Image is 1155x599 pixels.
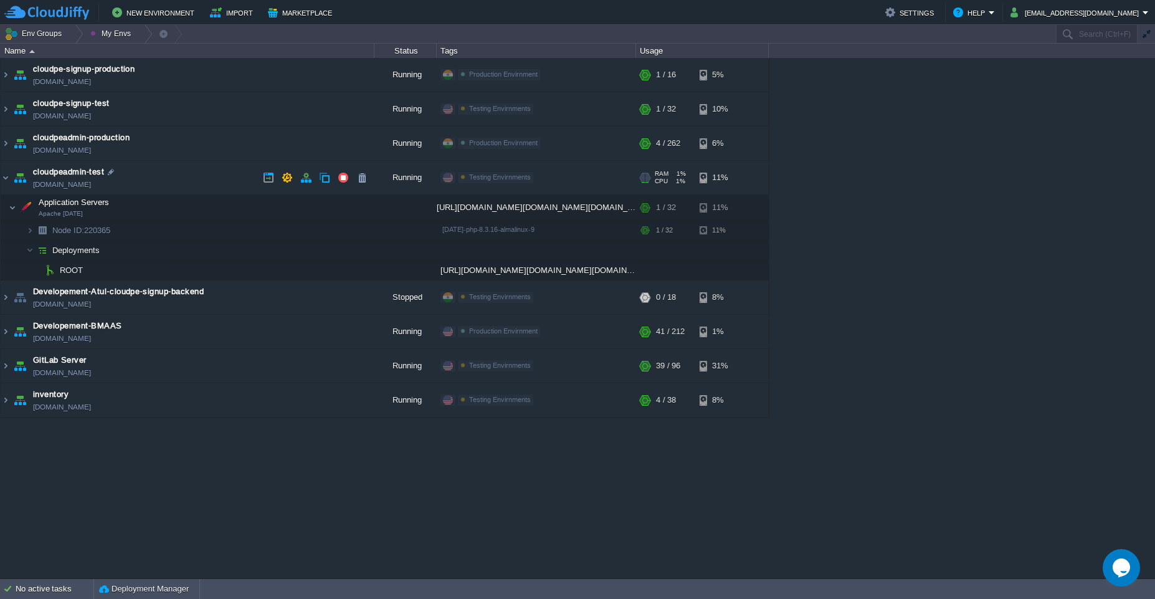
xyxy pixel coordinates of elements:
[34,261,41,280] img: AMDAwAAAACH5BAEAAAAALAAAAAABAAEAAAICRAEAOw==
[34,221,51,240] img: AMDAwAAAACH5BAEAAAAALAAAAAABAAEAAAICRAEAOw==
[41,261,59,280] img: AMDAwAAAACH5BAEAAAAALAAAAAABAAEAAAICRAEAOw==
[90,25,135,42] button: My Envs
[656,92,676,126] div: 1 / 32
[700,58,740,92] div: 5%
[33,178,91,191] a: [DOMAIN_NAME]
[374,161,437,194] div: Running
[99,583,189,595] button: Deployment Manager
[655,178,668,185] span: CPU
[437,195,636,220] div: [URL][DOMAIN_NAME][DOMAIN_NAME][DOMAIN_NAME]
[11,92,29,126] img: AMDAwAAAACH5BAEAAAAALAAAAAABAAEAAAICRAEAOw==
[4,25,66,42] button: Env Groups
[700,280,740,314] div: 8%
[33,320,122,332] a: Developement-BMAAS
[656,221,673,240] div: 1 / 32
[1,44,374,58] div: Name
[374,315,437,348] div: Running
[33,166,104,178] a: cloudpeadmin-test
[33,97,110,110] a: cloudpe-signup-test
[656,280,676,314] div: 0 / 18
[39,210,83,218] span: Apache [DATE]
[11,383,29,417] img: AMDAwAAAACH5BAEAAAAALAAAAAABAAEAAAICRAEAOw==
[1010,5,1143,20] button: [EMAIL_ADDRESS][DOMAIN_NAME]
[37,197,111,208] span: Application Servers
[656,58,676,92] div: 1 / 16
[33,75,91,88] a: [DOMAIN_NAME]
[1,280,11,314] img: AMDAwAAAACH5BAEAAAAALAAAAAABAAEAAAICRAEAOw==
[51,225,112,236] a: Node ID:220365
[26,241,34,260] img: AMDAwAAAACH5BAEAAAAALAAAAAABAAEAAAICRAEAOw==
[33,354,87,367] a: GitLab Server
[268,5,336,20] button: Marketplace
[29,50,35,53] img: AMDAwAAAACH5BAEAAAAALAAAAAABAAEAAAICRAEAOw==
[700,161,740,194] div: 11%
[1,92,11,126] img: AMDAwAAAACH5BAEAAAAALAAAAAABAAEAAAICRAEAOw==
[637,44,768,58] div: Usage
[885,5,938,20] button: Settings
[700,195,740,220] div: 11%
[437,44,635,58] div: Tags
[9,195,16,220] img: AMDAwAAAACH5BAEAAAAALAAAAAABAAEAAAICRAEAOw==
[1,58,11,92] img: AMDAwAAAACH5BAEAAAAALAAAAAABAAEAAAICRAEAOw==
[700,127,740,160] div: 6%
[11,58,29,92] img: AMDAwAAAACH5BAEAAAAALAAAAAABAAEAAAICRAEAOw==
[1103,549,1143,587] iframe: chat widget
[112,5,198,20] button: New Environment
[374,349,437,383] div: Running
[469,105,531,112] span: Testing Envirnments
[374,127,437,160] div: Running
[656,315,685,348] div: 41 / 212
[442,226,535,233] span: [DATE]-php-8.3.16-almalinux-9
[1,383,11,417] img: AMDAwAAAACH5BAEAAAAALAAAAAABAAEAAAICRAEAOw==
[37,198,111,207] a: Application ServersApache [DATE]
[375,44,436,58] div: Status
[656,195,676,220] div: 1 / 32
[51,245,102,256] span: Deployments
[655,170,668,178] span: RAM
[437,261,636,280] div: [URL][DOMAIN_NAME][DOMAIN_NAME][DOMAIN_NAME]
[700,221,740,240] div: 11%
[11,127,29,160] img: AMDAwAAAACH5BAEAAAAALAAAAAABAAEAAAICRAEAOw==
[33,298,91,310] a: [DOMAIN_NAME]
[11,315,29,348] img: AMDAwAAAACH5BAEAAAAALAAAAAABAAEAAAICRAEAOw==
[4,5,89,21] img: CloudJiffy
[374,58,437,92] div: Running
[700,383,740,417] div: 8%
[673,170,686,178] span: 1%
[700,349,740,383] div: 31%
[16,579,93,599] div: No active tasks
[26,221,34,240] img: AMDAwAAAACH5BAEAAAAALAAAAAABAAEAAAICRAEAOw==
[469,396,531,403] span: Testing Envirnments
[1,127,11,160] img: AMDAwAAAACH5BAEAAAAALAAAAAABAAEAAAICRAEAOw==
[59,265,85,276] a: ROOT
[673,178,685,185] span: 1%
[374,280,437,314] div: Stopped
[33,144,91,156] a: [DOMAIN_NAME]
[469,293,531,300] span: Testing Envirnments
[374,92,437,126] div: Running
[33,388,69,401] a: inventory
[1,315,11,348] img: AMDAwAAAACH5BAEAAAAALAAAAAABAAEAAAICRAEAOw==
[1,349,11,383] img: AMDAwAAAACH5BAEAAAAALAAAAAABAAEAAAICRAEAOw==
[52,226,84,235] span: Node ID:
[469,362,531,369] span: Testing Envirnments
[33,132,130,144] span: cloudpeadmin-production
[953,5,989,20] button: Help
[11,161,29,194] img: AMDAwAAAACH5BAEAAAAALAAAAAABAAEAAAICRAEAOw==
[33,63,135,75] a: cloudpe-signup-production
[33,401,91,413] a: [DOMAIN_NAME]
[51,225,112,236] span: 220365
[33,332,91,345] a: [DOMAIN_NAME]
[33,285,204,298] a: Developement-Atul-cloudpe-signup-backend
[700,92,740,126] div: 10%
[34,241,51,260] img: AMDAwAAAACH5BAEAAAAALAAAAAABAAEAAAICRAEAOw==
[11,280,29,314] img: AMDAwAAAACH5BAEAAAAALAAAAAABAAEAAAICRAEAOw==
[656,349,680,383] div: 39 / 96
